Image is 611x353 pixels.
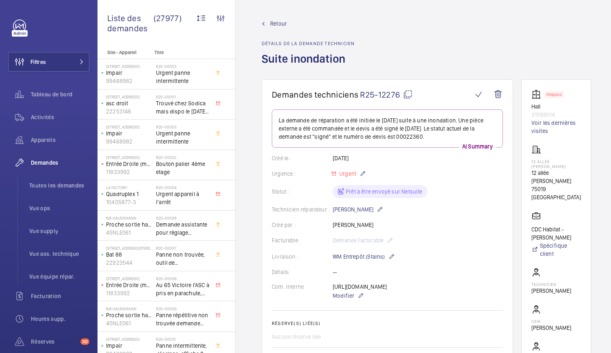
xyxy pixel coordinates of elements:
[106,337,153,342] p: [STREET_ADDRESS]
[106,168,153,176] p: 11833992
[156,281,210,297] span: Au 65 Victoire l'ASC à pris en parachute, toutes les sécu coupé, il est au 3 ème, asc sans machin...
[29,272,89,281] span: Vue équipe répar.
[31,159,89,167] span: Demandes
[156,220,210,237] span: Demande assistante pour réglage d'opérateurs porte cabine double accès
[80,338,89,345] span: 30
[156,311,210,327] span: Panne répétitive non trouvée demande assistance expert technique
[156,216,210,220] h2: R20-00006
[106,190,153,198] p: Quadruplex 1
[107,13,154,33] span: Liste des demandes
[30,58,46,66] span: Filtres
[156,337,210,342] h2: R20-00010
[270,20,287,28] span: Retour
[531,111,581,119] p: 31599014
[106,342,153,350] p: Impair
[31,136,89,144] span: Appareils
[279,116,496,141] p: La demande de réparation a été initiée le [DATE] suite à une inondation. Une pièce externe a été ...
[531,185,581,201] p: 75019 [GEOGRAPHIC_DATA]
[531,242,581,258] a: Spécifique client
[106,251,153,259] p: Bat 88
[106,99,153,107] p: asc droit
[531,169,581,185] p: 12 allée [PERSON_NAME]
[531,102,581,111] p: Hall
[106,276,153,281] p: [STREET_ADDRESS]
[8,52,89,72] button: Filtres
[106,198,153,206] p: 10405877-3
[272,320,503,326] h2: Réserve(s) liée(s)
[531,225,581,242] p: CDC Habitat - [PERSON_NAME]
[262,51,355,79] h1: Suite inondation
[360,89,413,100] span: R25-12276
[333,292,354,300] span: Modifier
[156,69,210,85] span: Urgent panne intermittente
[106,77,153,85] p: 99468982
[106,216,153,220] p: 6/8 Haussmann
[106,220,153,229] p: Proche sortie hall Pelletier
[106,107,153,115] p: 22253146
[156,155,210,160] h2: R20-00002
[531,324,571,332] p: [PERSON_NAME]
[106,306,153,311] p: 6/8 Haussmann
[531,119,581,135] a: Voir les dernières visites
[156,306,210,311] h2: R20-00009
[262,41,355,46] h2: Détails de la demande technicien
[29,250,89,258] span: Vue ass. technique
[106,155,153,160] p: [STREET_ADDRESS]
[333,205,383,214] p: [PERSON_NAME]
[106,281,153,289] p: Entrée Droite (monte-charge)
[156,185,210,190] h2: R20-00004
[531,319,571,324] p: CSM
[531,287,571,295] p: [PERSON_NAME]
[333,252,395,261] p: WM Entrepôt (Stains)
[531,89,544,99] img: elevator.svg
[31,315,89,323] span: Heures supp.
[106,94,153,99] p: [STREET_ADDRESS]
[338,170,356,177] span: Urgent
[156,124,210,129] h2: R20-00003
[31,338,77,346] span: Réserves
[29,204,89,212] span: Vue ops
[106,319,153,327] p: 45NLE061
[156,276,210,281] h2: R20-00008
[106,289,153,297] p: 11833992
[272,89,358,100] span: Demandes techniciens
[106,229,153,237] p: 45NLE061
[97,50,151,55] p: Site - Appareil
[106,129,153,137] p: Impair
[531,282,571,287] p: Technicien
[106,64,153,69] p: [STREET_ADDRESS]
[106,311,153,319] p: Proche sortie hall Pelletier
[156,64,210,69] h2: R20-00005
[29,181,89,190] span: Toutes les demandes
[106,137,153,146] p: 99468982
[106,69,153,77] p: Impair
[531,159,581,169] p: 12 allée [PERSON_NAME]
[156,190,210,206] span: Urgent appareil à l’arrêt
[106,160,153,168] p: Entrée Droite (monte-charge)
[156,251,210,267] span: Panne non trouvée, outil de déverouillouge impératif pour le diagnostic
[156,94,210,99] h2: R20-00001
[459,142,496,150] p: AI Summary
[546,93,562,96] p: Stopped
[29,227,89,235] span: Vue supply
[31,90,89,98] span: Tableau de bord
[156,129,210,146] span: Urgent panne intermittente
[156,160,210,176] span: Bouton palier 4ème etage
[106,124,153,129] p: [STREET_ADDRESS]
[156,99,210,115] span: Trouvé chez Sodica mais dispo le [DATE] [URL][DOMAIN_NAME]
[106,246,153,251] p: [STREET_ADDRESS][PERSON_NAME]
[156,246,210,251] h2: R20-00007
[106,185,153,190] p: La Factory
[106,259,153,267] p: 22923544
[31,292,89,300] span: Facturation
[154,50,208,55] p: Titre
[31,113,89,121] span: Activités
